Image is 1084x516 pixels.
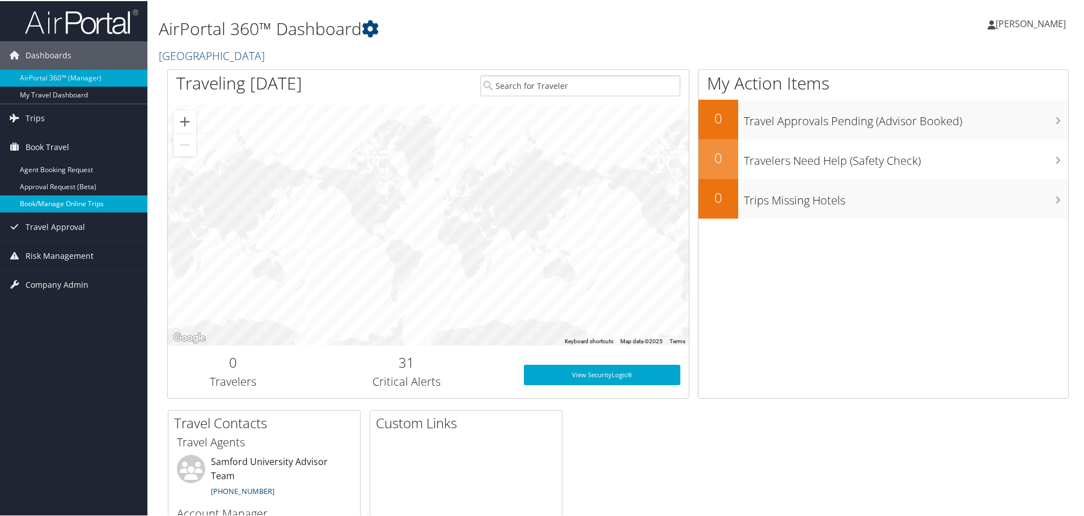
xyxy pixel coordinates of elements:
[171,454,357,500] li: Samford University Advisor Team
[698,138,1068,178] a: 0Travelers Need Help (Safety Check)
[698,70,1068,94] h1: My Action Items
[211,485,274,495] a: [PHONE_NUMBER]
[698,147,738,167] h2: 0
[176,70,302,94] h1: Traveling [DATE]
[26,241,94,269] span: Risk Management
[744,146,1068,168] h3: Travelers Need Help (Safety Check)
[171,330,208,344] a: Open this area in Google Maps (opens a new window)
[988,6,1077,40] a: [PERSON_NAME]
[698,178,1068,218] a: 0Trips Missing Hotels
[307,373,507,389] h3: Critical Alerts
[159,16,771,40] h1: AirPortal 360™ Dashboard
[176,373,290,389] h3: Travelers
[176,352,290,371] h2: 0
[25,7,138,34] img: airportal-logo.png
[26,270,88,298] span: Company Admin
[173,133,196,155] button: Zoom out
[670,337,685,343] a: Terms (opens in new tab)
[698,99,1068,138] a: 0Travel Approvals Pending (Advisor Booked)
[996,16,1066,29] span: [PERSON_NAME]
[698,108,738,127] h2: 0
[698,187,738,206] h2: 0
[177,433,352,449] h3: Travel Agents
[159,47,268,62] a: [GEOGRAPHIC_DATA]
[565,336,613,344] button: Keyboard shortcuts
[173,109,196,132] button: Zoom in
[480,74,680,95] input: Search for Traveler
[171,330,208,344] img: Google
[376,412,562,432] h2: Custom Links
[26,212,85,240] span: Travel Approval
[620,337,663,343] span: Map data ©2025
[307,352,507,371] h2: 31
[26,103,45,131] span: Trips
[744,106,1068,128] h3: Travel Approvals Pending (Advisor Booked)
[744,186,1068,207] h3: Trips Missing Hotels
[524,364,680,384] a: View SecurityLogic®
[174,412,360,432] h2: Travel Contacts
[26,40,71,69] span: Dashboards
[26,132,69,160] span: Book Travel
